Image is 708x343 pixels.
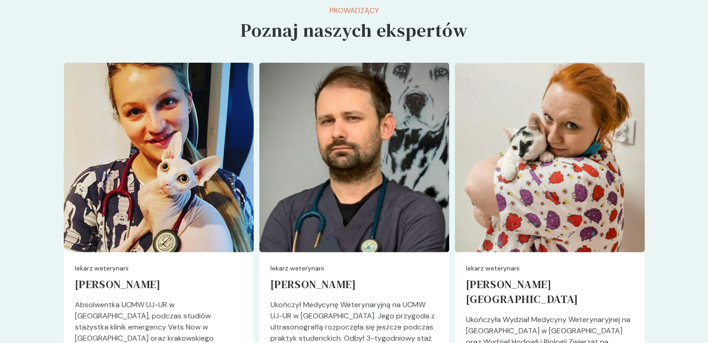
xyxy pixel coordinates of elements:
[270,264,438,273] p: lekarz weterynarii
[270,273,438,299] a: [PERSON_NAME]
[466,273,634,314] a: [PERSON_NAME][GEOGRAPHIC_DATA]
[241,5,468,16] p: Prowadzący
[75,264,243,273] p: lekarz weterynarii
[466,264,634,273] p: lekarz weterynarii
[241,16,468,44] h5: Poznaj naszych ekspertów
[75,273,243,299] a: [PERSON_NAME]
